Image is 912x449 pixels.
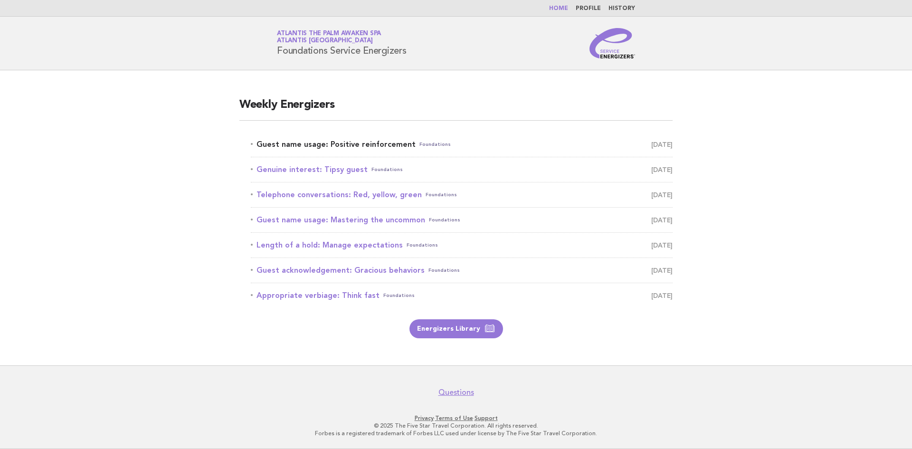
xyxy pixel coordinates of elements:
[651,188,673,201] span: [DATE]
[251,188,673,201] a: Telephone conversations: Red, yellow, greenFoundations [DATE]
[165,414,747,422] p: · ·
[576,6,601,11] a: Profile
[435,415,473,421] a: Terms of Use
[651,239,673,252] span: [DATE]
[651,163,673,176] span: [DATE]
[251,163,673,176] a: Genuine interest: Tipsy guestFoundations [DATE]
[415,415,434,421] a: Privacy
[165,430,747,437] p: Forbes is a registered trademark of Forbes LLC used under license by The Five Star Travel Corpora...
[438,388,474,397] a: Questions
[651,213,673,227] span: [DATE]
[277,38,373,44] span: Atlantis [GEOGRAPHIC_DATA]
[589,28,635,58] img: Service Energizers
[651,138,673,151] span: [DATE]
[239,97,673,121] h2: Weekly Energizers
[165,422,747,430] p: © 2025 The Five Star Travel Corporation. All rights reserved.
[251,264,673,277] a: Guest acknowledgement: Gracious behaviorsFoundations [DATE]
[251,239,673,252] a: Length of a hold: Manage expectationsFoundations [DATE]
[277,30,381,44] a: Atlantis The Palm Awaken SpaAtlantis [GEOGRAPHIC_DATA]
[549,6,568,11] a: Home
[429,213,460,227] span: Foundations
[475,415,498,421] a: Support
[371,163,403,176] span: Foundations
[409,319,503,338] a: Energizers Library
[277,31,407,56] h1: Foundations Service Energizers
[608,6,635,11] a: History
[419,138,451,151] span: Foundations
[428,264,460,277] span: Foundations
[407,239,438,252] span: Foundations
[651,289,673,302] span: [DATE]
[383,289,415,302] span: Foundations
[251,138,673,151] a: Guest name usage: Positive reinforcementFoundations [DATE]
[426,188,457,201] span: Foundations
[251,289,673,302] a: Appropriate verbiage: Think fastFoundations [DATE]
[651,264,673,277] span: [DATE]
[251,213,673,227] a: Guest name usage: Mastering the uncommonFoundations [DATE]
